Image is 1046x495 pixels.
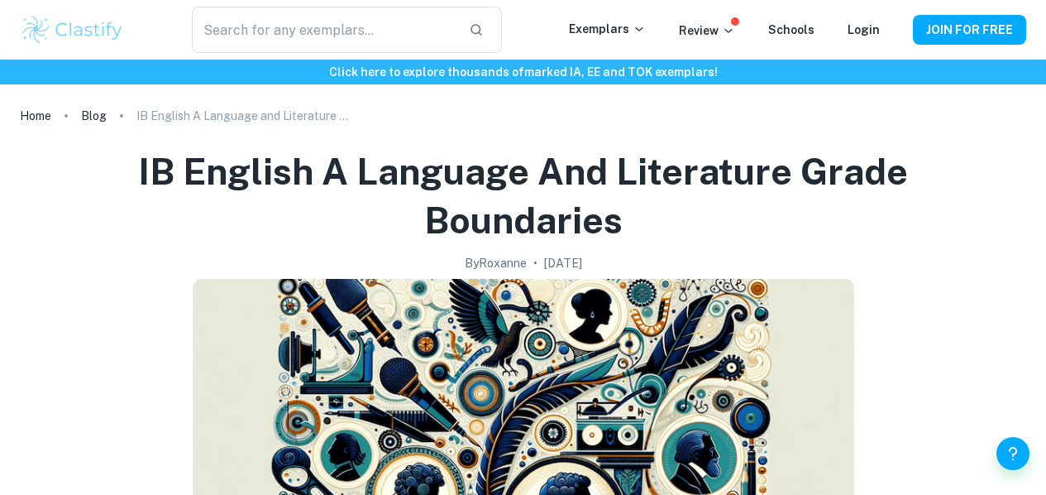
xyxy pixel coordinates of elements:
img: Clastify logo [20,13,125,46]
button: Help and Feedback [996,437,1029,470]
a: Login [848,23,880,36]
p: • [533,254,537,272]
input: Search for any exemplars... [192,7,456,53]
h2: By Roxanne [465,254,527,272]
a: Schools [768,23,814,36]
h1: IB English A Language and Literature Grade Boundaries [40,147,1006,244]
p: IB English A Language and Literature Grade Boundaries [136,107,351,125]
a: Blog [81,104,107,127]
button: JOIN FOR FREE [913,15,1026,45]
a: Home [20,104,51,127]
h6: Click here to explore thousands of marked IA, EE and TOK exemplars ! [3,63,1043,81]
h2: [DATE] [544,254,582,272]
p: Exemplars [569,20,646,38]
p: Review [679,22,735,40]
